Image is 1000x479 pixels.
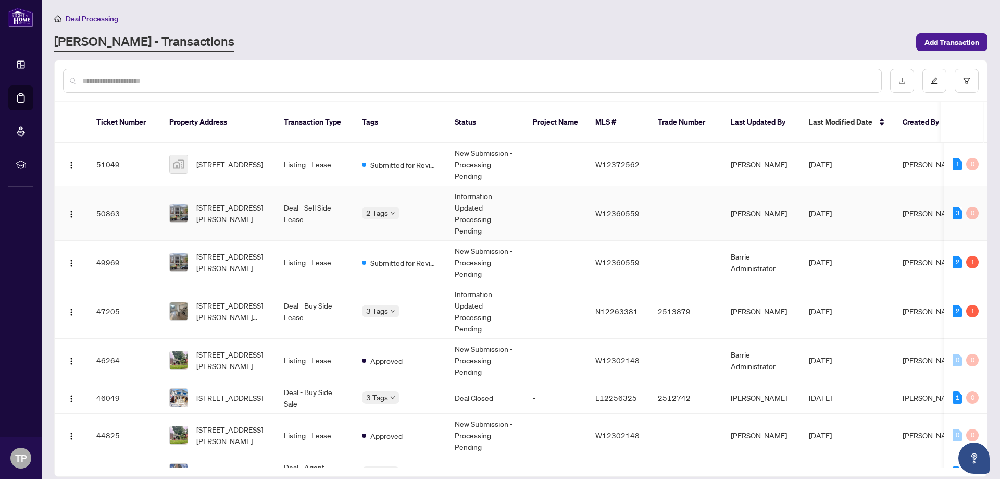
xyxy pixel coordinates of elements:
div: 0 [966,158,979,170]
span: [PERSON_NAME] [903,159,959,169]
span: W12360559 [595,257,640,267]
span: [DATE] [809,208,832,218]
a: [PERSON_NAME] - Transactions [54,33,234,52]
th: Last Updated By [722,102,801,143]
button: Logo [63,389,80,406]
td: - [524,284,587,339]
div: 0 [953,354,962,366]
span: edit [931,77,938,84]
img: thumbnail-img [170,253,187,271]
td: 44825 [88,414,161,457]
img: Logo [67,161,76,169]
img: Logo [67,259,76,267]
span: [STREET_ADDRESS][PERSON_NAME] [196,251,267,274]
div: 3 [953,207,962,219]
td: Information Updated - Processing Pending [446,284,524,339]
div: 0 [966,391,979,404]
span: [PERSON_NAME] [903,257,959,267]
img: thumbnail-img [170,155,187,173]
td: - [524,414,587,457]
span: down [390,309,395,314]
span: down [390,395,395,400]
td: [PERSON_NAME] [722,382,801,414]
img: Logo [67,395,76,403]
span: [PERSON_NAME] [903,431,959,440]
span: [DATE] [809,257,832,267]
th: Trade Number [649,102,722,143]
td: [PERSON_NAME] [722,284,801,339]
td: 50863 [88,186,161,241]
span: down [390,211,395,216]
span: Submitted for Review [370,159,438,170]
span: 3 Tags [366,391,388,403]
div: 1 [966,256,979,268]
span: [DATE] [809,159,832,169]
td: Listing - Lease [276,339,354,382]
span: Approved [370,355,403,366]
span: [DATE] [809,355,832,365]
td: - [524,186,587,241]
span: 4 Tags [366,466,388,478]
td: 2513879 [649,284,722,339]
td: - [649,143,722,186]
td: Barrie Administrator [722,339,801,382]
div: 0 [966,354,979,366]
img: thumbnail-img [170,302,187,320]
span: [STREET_ADDRESS] [196,392,263,403]
button: Logo [63,205,80,222]
span: [STREET_ADDRESS] [196,158,263,170]
button: Logo [63,303,80,320]
td: - [524,382,587,414]
span: TP [15,451,27,465]
span: [PERSON_NAME] [903,393,959,402]
div: 1 [953,466,962,479]
button: filter [955,69,979,93]
td: Barrie Administrator [722,241,801,284]
div: 1 [953,158,962,170]
span: Approved [370,430,403,441]
span: W12302148 [595,355,640,365]
td: [PERSON_NAME] [722,143,801,186]
th: Last Modified Date [801,102,894,143]
td: Deal - Buy Side Lease [276,284,354,339]
span: filter [963,77,970,84]
td: - [649,186,722,241]
button: Logo [63,352,80,369]
td: - [649,339,722,382]
th: Transaction Type [276,102,354,143]
td: - [524,143,587,186]
span: W12302148 [595,431,640,440]
button: Logo [63,254,80,271]
img: thumbnail-img [170,389,187,407]
th: Tags [354,102,446,143]
th: Project Name [524,102,587,143]
button: Logo [63,156,80,173]
span: Deal Processing [66,14,118,23]
td: Listing - Lease [276,414,354,457]
td: New Submission - Processing Pending [446,241,524,284]
img: Logo [67,432,76,440]
td: Deal - Sell Side Lease [276,186,354,241]
td: 46049 [88,382,161,414]
td: 47205 [88,284,161,339]
button: edit [922,69,946,93]
img: Logo [67,210,76,218]
span: [DATE] [809,393,832,402]
span: [DATE] [809,431,832,440]
div: 1 [953,391,962,404]
td: - [649,414,722,457]
span: Submitted for Review [370,257,438,268]
td: - [649,241,722,284]
span: [PERSON_NAME] [903,306,959,316]
td: Deal - Buy Side Sale [276,382,354,414]
span: [STREET_ADDRESS][PERSON_NAME] [196,202,267,225]
span: [STREET_ADDRESS][PERSON_NAME] [196,349,267,372]
td: 49969 [88,241,161,284]
div: 2 [953,305,962,317]
span: [DATE] [809,306,832,316]
td: [PERSON_NAME] [722,414,801,457]
div: 0 [966,207,979,219]
td: 2512742 [649,382,722,414]
span: Add Transaction [924,34,979,51]
td: 51049 [88,143,161,186]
